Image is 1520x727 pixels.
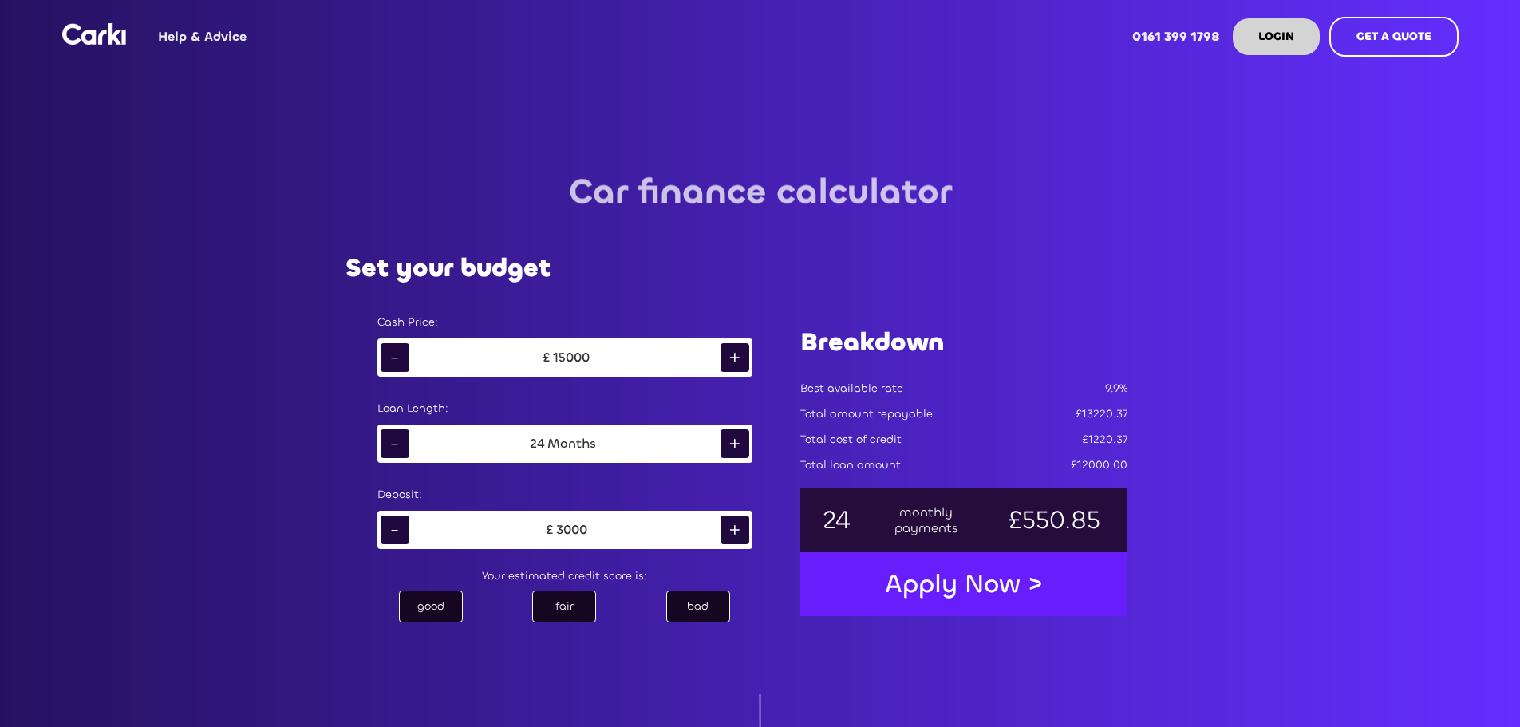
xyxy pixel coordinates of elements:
div: - [381,516,409,544]
a: Apply Now > [869,559,1059,609]
div: - [381,343,409,372]
div: 15000 [553,350,590,365]
h2: Set your budget [345,254,551,283]
div: £1220.37 [1082,432,1127,448]
div: Your estimated credit score is: [361,565,768,587]
div: Total loan amount [800,457,901,473]
div: Months [544,436,599,452]
div: £ [539,350,553,365]
div: £13220.37 [1076,406,1127,422]
div: Total cost of credit [800,432,902,448]
div: Total amount repayable [800,406,933,422]
div: £550.85 [1001,512,1107,528]
div: Cash Price: [377,314,752,330]
a: 0161 399 1798 [1119,6,1233,68]
div: - [381,429,409,458]
div: Deposit: [377,487,752,503]
a: GET A QUOTE [1329,17,1459,57]
div: 24 [821,512,851,528]
div: £12000.00 [1071,457,1127,473]
a: LOGIN [1233,18,1320,55]
div: + [721,343,749,372]
div: Loan Length: [377,401,752,417]
strong: GET A QUOTE [1356,29,1431,44]
div: 24 [530,436,544,452]
strong: LOGIN [1258,29,1294,44]
div: Best available rate [800,381,903,397]
img: Logo [62,23,126,45]
strong: 0161 399 1798 [1132,28,1220,45]
div: + [721,516,749,544]
h1: Breakdown [800,325,1127,360]
div: £ [543,522,556,538]
div: 3000 [556,522,587,538]
a: Help & Advice [145,6,259,68]
h3: Car finance calculator [569,168,952,217]
div: + [721,429,749,458]
div: monthly payments [893,504,960,536]
div: 9.9% [1105,381,1127,397]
